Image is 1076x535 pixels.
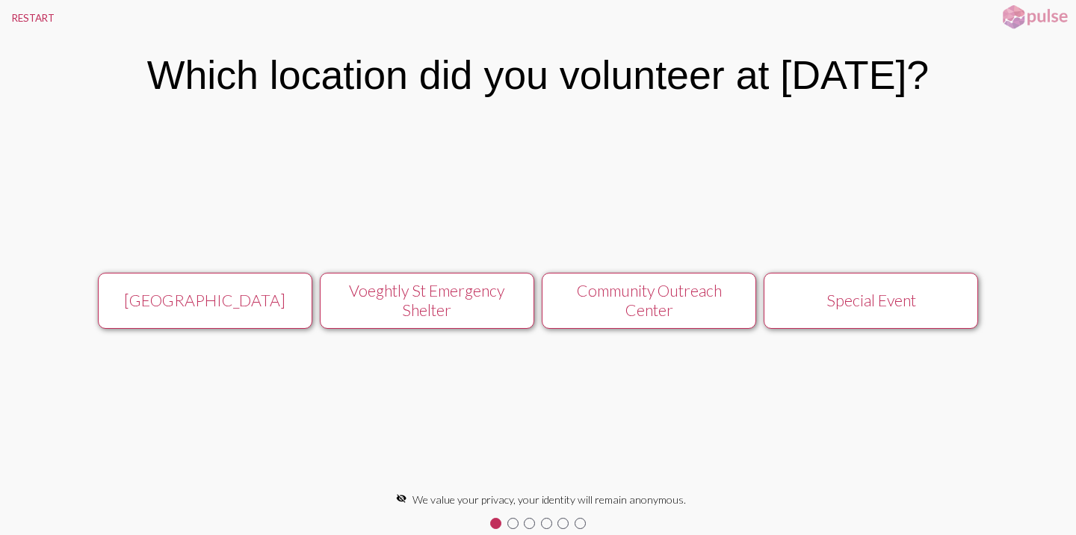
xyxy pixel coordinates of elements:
div: Community Outreach Center [554,281,745,320]
div: Which location did you volunteer at [DATE]? [147,52,929,98]
span: We value your privacy, your identity will remain anonymous. [412,493,686,506]
button: Special Event [764,273,977,329]
div: Voeghtly St Emergency Shelter [332,281,523,320]
button: Community Outreach Center [542,273,755,329]
button: Voeghtly St Emergency Shelter [320,273,534,329]
button: [GEOGRAPHIC_DATA] [98,273,312,329]
mat-icon: visibility_off [396,493,406,504]
img: pulsehorizontalsmall.png [998,4,1072,31]
div: [GEOGRAPHIC_DATA] [109,291,300,310]
div: Special Event [776,291,967,310]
